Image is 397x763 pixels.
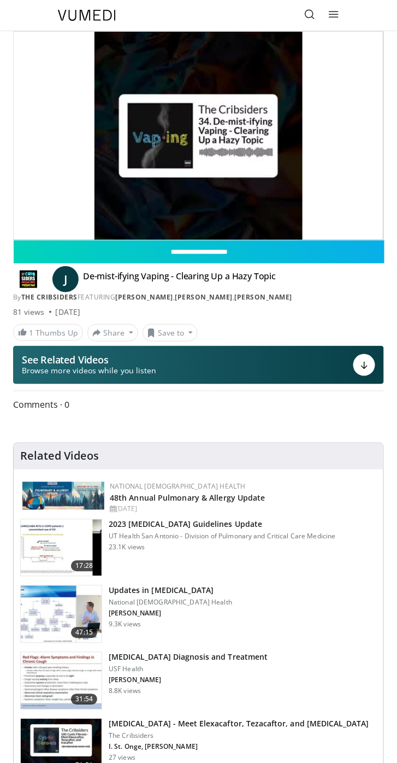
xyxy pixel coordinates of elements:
p: [PERSON_NAME] [109,676,268,685]
button: Share [87,324,138,342]
div: [DATE] [56,307,80,318]
p: The Cribsiders [109,732,369,741]
p: 8.8K views [109,687,141,696]
h3: 2023 [MEDICAL_DATA] Guidelines Update [109,519,336,530]
h3: [MEDICAL_DATA] - Meet Elexacaftor, Tezacaftor, and [MEDICAL_DATA] [109,719,369,730]
span: Browse more videos while you listen [22,365,156,376]
p: See Related Videos [22,354,156,365]
a: 47:15 Updates in [MEDICAL_DATA] National [DEMOGRAPHIC_DATA] Health [PERSON_NAME] 9.3K views [20,585,377,643]
a: National [DEMOGRAPHIC_DATA] Health [110,482,246,491]
p: USF Health [109,665,268,674]
p: I. St. Onge, [PERSON_NAME] [109,743,369,752]
button: See Related Videos Browse more videos while you listen [13,346,384,384]
a: 48th Annual Pulmonary & Allergy Update [110,493,265,503]
span: Comments 0 [13,398,384,412]
h3: [MEDICAL_DATA] Diagnosis and Treatment [109,652,268,663]
img: f1afee27-a73a-4397-a8ce-49c9e0951984.150x105_q85_crop-smart_upscale.jpg [21,586,102,643]
img: VuMedi Logo [58,10,116,21]
a: [PERSON_NAME] [116,292,174,302]
img: 9f1c6381-f4d0-4cde-93c4-540832e5bbaf.150x105_q85_crop-smart_upscale.jpg [21,520,102,577]
p: 27 views [109,754,135,762]
p: 23.1K views [109,543,145,552]
p: [PERSON_NAME] [109,609,232,618]
a: The Cribsiders [21,292,78,302]
a: 17:28 2023 [MEDICAL_DATA] Guidelines Update UT Health San Antonio - Division of Pulmonary and Cri... [20,519,377,577]
a: J [52,266,79,292]
div: By FEATURING , , [13,292,384,302]
a: 31:54 [MEDICAL_DATA] Diagnosis and Treatment USF Health [PERSON_NAME] 8.8K views [20,652,377,710]
span: 31:54 [71,694,97,705]
span: 17:28 [71,561,97,572]
a: [PERSON_NAME] [235,292,293,302]
img: The Cribsiders [13,271,44,288]
img: 912d4c0c-18df-4adc-aa60-24f51820003e.150x105_q85_crop-smart_upscale.jpg [21,653,102,709]
p: 9.3K views [109,620,141,629]
div: [DATE] [110,504,375,514]
h4: Related Videos [20,450,99,463]
span: 47:15 [71,627,97,638]
h4: De-mist-ifying Vaping - Clearing Up a Hazy Topic [83,271,276,288]
a: 1 Thumbs Up [13,324,83,341]
h3: Updates in [MEDICAL_DATA] [109,585,232,596]
p: UT Health San Antonio - Division of Pulmonary and Critical Care Medicine [109,532,336,541]
a: [PERSON_NAME] [175,292,233,302]
video-js: Video Player [14,32,383,240]
button: Save to [143,324,198,342]
img: b90f5d12-84c1-472e-b843-5cad6c7ef911.jpg.150x105_q85_autocrop_double_scale_upscale_version-0.2.jpg [22,482,104,510]
p: National [DEMOGRAPHIC_DATA] Health [109,598,232,607]
span: 1 [29,327,33,338]
span: 81 views [13,307,45,318]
